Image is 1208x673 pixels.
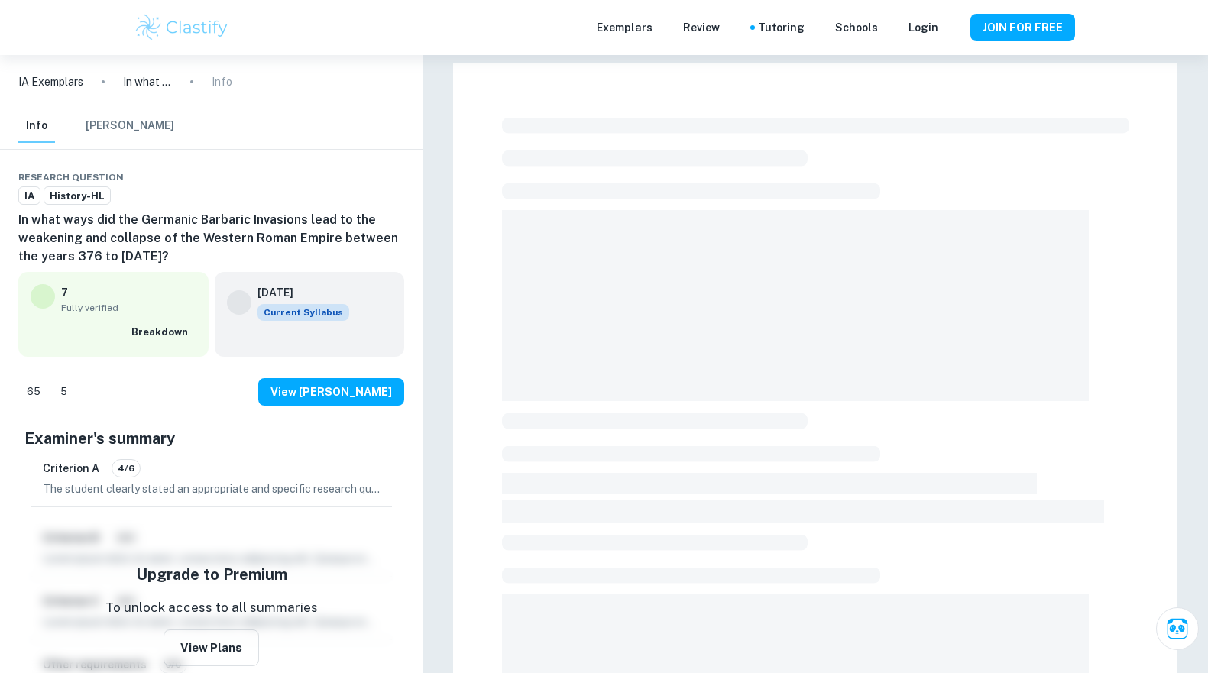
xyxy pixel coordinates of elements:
h6: [DATE] [257,284,337,301]
p: The student clearly stated an appropriate and specific research question regarding the Germanic B... [43,480,380,497]
a: IA Exemplars [18,73,83,90]
p: Review [683,19,720,36]
a: Tutoring [758,19,805,36]
button: Help and Feedback [951,24,958,31]
span: Fully verified [61,301,196,315]
p: To unlock access to all summaries [105,598,318,618]
span: History-HL [44,189,110,204]
div: Share [346,168,358,186]
span: 65 [18,384,49,400]
span: Research question [18,170,124,184]
p: Exemplars [597,19,653,36]
div: Like [18,380,49,404]
div: Report issue [392,168,404,186]
button: Info [18,109,55,143]
button: Breakdown [128,321,196,344]
div: Download [361,168,374,186]
div: This exemplar is based on the current syllabus. Feel free to refer to it for inspiration/ideas wh... [257,304,349,321]
button: View Plans [164,629,259,666]
span: Current Syllabus [257,304,349,321]
p: 7 [61,284,68,301]
span: 4/6 [112,461,140,475]
img: Clastify logo [134,12,231,43]
span: 5 [52,384,76,400]
button: [PERSON_NAME] [86,109,174,143]
h6: Criterion A [43,460,99,477]
h6: In what ways did the Germanic Barbaric Invasions lead to the weakening and collapse of the Wester... [18,211,404,266]
button: View [PERSON_NAME] [258,378,404,406]
a: IA [18,186,40,205]
h5: Upgrade to Premium [136,563,287,586]
a: Login [908,19,938,36]
button: Ask Clai [1156,607,1199,650]
div: Bookmark [377,168,389,186]
h5: Examiner's summary [24,427,398,450]
p: In what ways did the Germanic Barbaric Invasions lead to the weakening and collapse of the Wester... [123,73,172,90]
div: Dislike [52,380,76,404]
a: Schools [835,19,878,36]
a: History-HL [44,186,111,205]
button: JOIN FOR FREE [970,14,1075,41]
span: IA [19,189,40,204]
p: Info [212,73,232,90]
